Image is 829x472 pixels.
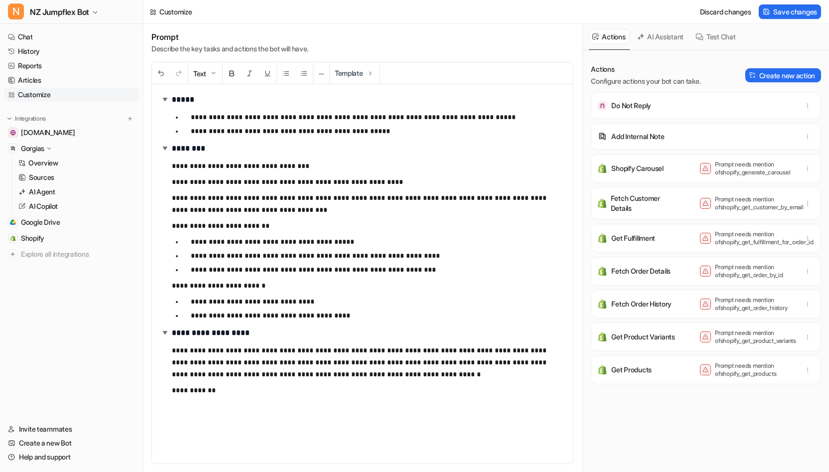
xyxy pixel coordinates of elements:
[223,63,241,84] button: Bold
[160,327,170,337] img: expand-arrow.svg
[228,69,236,77] img: Bold
[366,69,374,77] img: Template
[4,88,139,102] a: Customize
[597,233,607,243] img: Get Fulfillment icon
[4,44,139,58] a: History
[21,217,60,227] span: Google Drive
[715,160,795,176] p: Prompt needs mention of shopify_generate_carousel
[4,114,49,124] button: Integrations
[597,299,607,309] img: Fetch Order History icon
[21,246,135,262] span: Explore all integrations
[295,63,313,84] button: Ordered List
[4,59,139,73] a: Reports
[14,170,139,184] a: Sources
[241,63,259,84] button: Italic
[611,365,652,375] p: Get Products
[159,6,192,17] div: Customize
[759,4,821,19] button: Save changes
[157,69,165,77] img: Undo
[611,266,671,276] p: Fetch Order Details
[715,362,795,378] p: Prompt needs mention of shopify_get_products
[597,266,607,276] img: Fetch Order Details icon
[597,132,607,142] img: Add Internal Note icon
[589,29,630,44] button: Actions
[188,63,222,84] button: Text
[21,144,44,154] p: Gorgias
[715,195,795,211] p: Prompt needs mention of shopify_get_customer_by_email
[330,62,379,84] button: Template
[745,68,821,82] button: Create new action
[4,436,139,450] a: Create a new Bot
[170,63,188,84] button: Redo
[715,263,795,279] p: Prompt needs mention of shopify_get_order_by_id
[10,146,16,152] img: Gorgias
[29,187,55,197] p: AI Agent
[8,249,18,259] img: explore all integrations
[597,332,607,342] img: Get Product Variants icon
[21,128,75,138] span: [DOMAIN_NAME]
[30,5,89,19] span: NZ Jumpflex Bot
[611,193,676,213] p: Fetch Customer Details
[264,69,272,77] img: Underline
[696,4,755,19] button: Discard changes
[127,115,134,122] img: menu_add.svg
[715,329,795,345] p: Prompt needs mention of shopify_get_product_variants
[749,72,756,79] img: Create action
[591,76,700,86] p: Configure actions your bot can take.
[160,143,170,153] img: expand-arrow.svg
[246,69,254,77] img: Italic
[611,299,672,309] p: Fetch Order History
[277,63,295,84] button: Unordered List
[4,422,139,436] a: Invite teammates
[29,201,58,211] p: AI Copilot
[634,29,688,44] button: AI Assistant
[175,69,183,77] img: Redo
[715,230,795,246] p: Prompt needs mention of shopify_get_fulfillment_for_order_id
[151,32,308,42] h1: Prompt
[21,233,44,243] span: Shopify
[4,231,139,245] a: ShopifyShopify
[10,219,16,225] img: Google Drive
[715,296,795,312] p: Prompt needs mention of shopify_get_order_history
[597,163,607,173] img: Shopify Carousel icon
[4,30,139,44] a: Chat
[300,69,308,77] img: Ordered List
[151,44,308,54] p: Describe the key tasks and actions the bot will have.
[4,73,139,87] a: Articles
[692,29,740,44] button: Test Chat
[597,198,606,208] img: Fetch Customer Details icon
[611,233,655,243] p: Get Fulfillment
[282,69,290,77] img: Unordered List
[591,64,700,74] p: Actions
[4,215,139,229] a: Google DriveGoogle Drive
[209,69,217,77] img: Dropdown Down Arrow
[611,101,651,111] p: Do Not Reply
[773,6,817,17] span: Save changes
[259,63,276,84] button: Underline
[611,332,675,342] p: Get Product Variants
[15,115,46,123] p: Integrations
[611,132,664,142] p: Add Internal Note
[597,365,607,375] img: Get Products icon
[160,94,170,104] img: expand-arrow.svg
[28,158,58,168] p: Overview
[313,63,329,84] button: ─
[14,199,139,213] a: AI Copilot
[14,156,139,170] a: Overview
[152,63,170,84] button: Undo
[10,235,16,241] img: Shopify
[4,126,139,140] a: www.jumpflex.co.nz[DOMAIN_NAME]
[597,101,607,111] img: Do Not Reply icon
[8,3,24,19] span: N
[4,247,139,261] a: Explore all integrations
[6,115,13,122] img: expand menu
[10,130,16,136] img: www.jumpflex.co.nz
[29,172,54,182] p: Sources
[4,450,139,464] a: Help and support
[14,185,139,199] a: AI Agent
[611,163,664,173] p: Shopify Carousel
